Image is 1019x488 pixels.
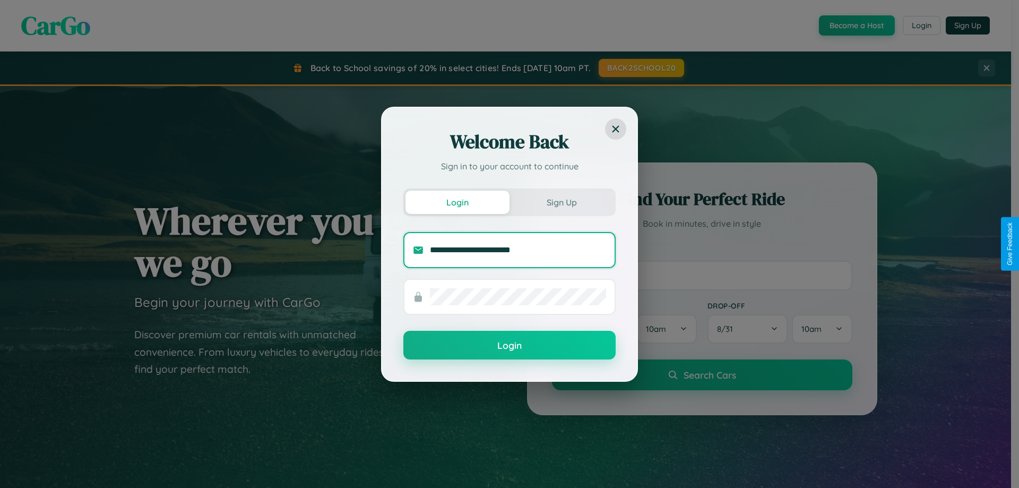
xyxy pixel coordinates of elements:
[405,191,509,214] button: Login
[509,191,614,214] button: Sign Up
[403,331,616,359] button: Login
[403,160,616,173] p: Sign in to your account to continue
[1006,222,1014,266] div: Give Feedback
[403,129,616,155] h2: Welcome Back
